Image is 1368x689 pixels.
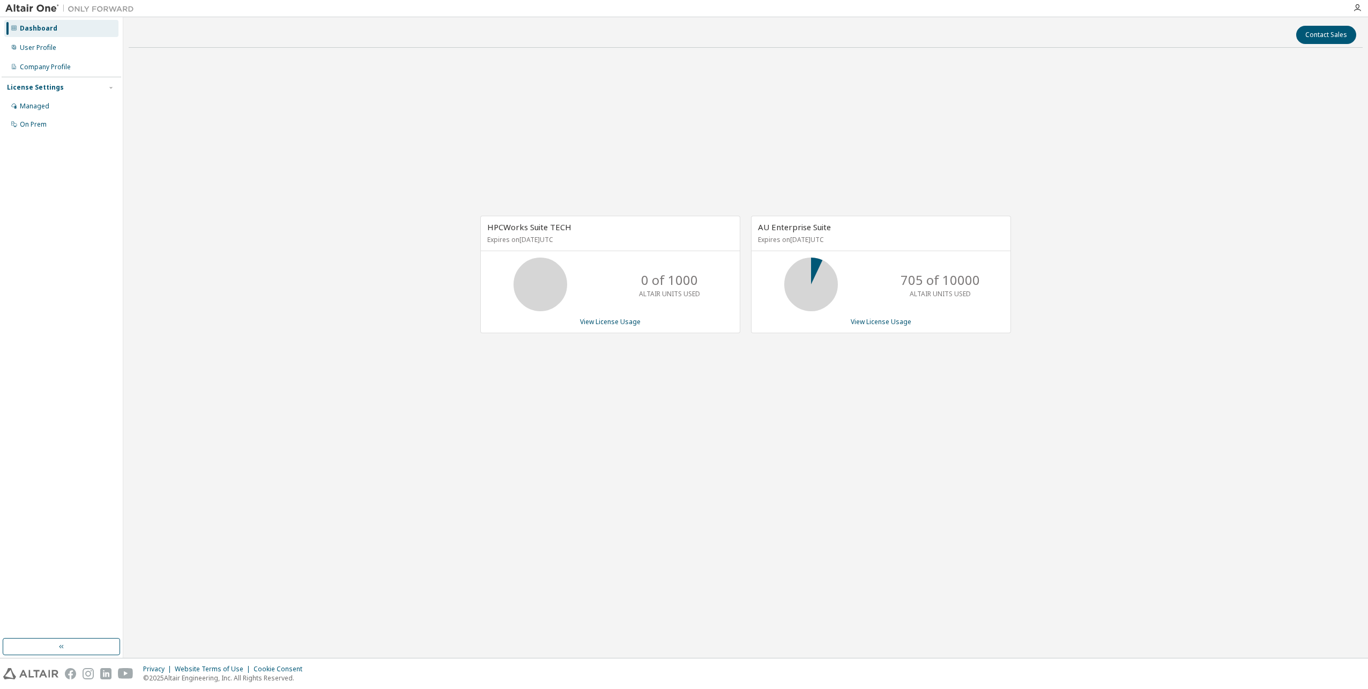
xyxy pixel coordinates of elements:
img: instagram.svg [83,668,94,679]
img: linkedin.svg [100,668,111,679]
div: User Profile [20,43,56,52]
p: Expires on [DATE] UTC [758,235,1001,244]
img: youtube.svg [118,668,133,679]
div: On Prem [20,120,47,129]
span: HPCWorks Suite TECH [487,222,571,232]
button: Contact Sales [1296,26,1356,44]
div: Managed [20,102,49,111]
p: ALTAIR UNITS USED [639,289,700,298]
span: AU Enterprise Suite [758,222,831,232]
img: altair_logo.svg [3,668,58,679]
div: Privacy [143,665,175,673]
div: License Settings [7,83,64,92]
p: © 2025 Altair Engineering, Inc. All Rights Reserved. [143,673,309,683]
img: facebook.svg [65,668,76,679]
a: View License Usage [580,317,641,326]
p: ALTAIR UNITS USED [910,289,971,298]
p: Expires on [DATE] UTC [487,235,731,244]
div: Company Profile [20,63,71,71]
p: 0 of 1000 [641,271,698,289]
a: View License Usage [851,317,911,326]
div: Dashboard [20,24,57,33]
div: Cookie Consent [254,665,309,673]
img: Altair One [5,3,139,14]
p: 705 of 10000 [901,271,980,289]
div: Website Terms of Use [175,665,254,673]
